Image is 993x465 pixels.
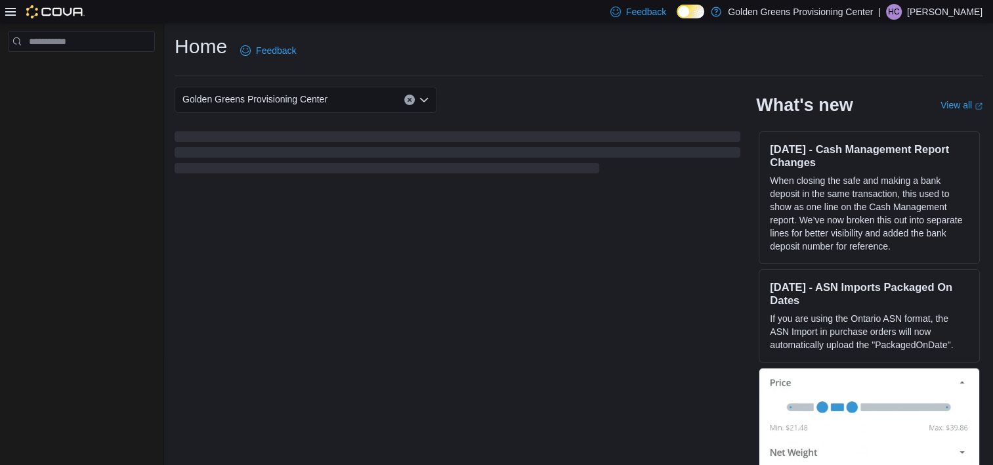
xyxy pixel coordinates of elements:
[770,174,969,253] p: When closing the safe and making a bank deposit in the same transaction, this used to show as one...
[878,4,881,20] p: |
[940,100,982,110] a: View allExternal link
[677,18,677,19] span: Dark Mode
[975,102,982,110] svg: External link
[8,55,155,86] nav: Complex example
[888,4,899,20] span: HC
[235,37,301,64] a: Feedback
[907,4,982,20] p: [PERSON_NAME]
[175,33,227,60] h1: Home
[770,280,969,307] h3: [DATE] - ASN Imports Packaged On Dates
[182,91,327,107] span: Golden Greens Provisioning Center
[886,4,902,20] div: Hailey Cashen
[728,4,873,20] p: Golden Greens Provisioning Center
[175,134,740,176] span: Loading
[756,95,853,116] h2: What's new
[419,95,429,105] button: Open list of options
[677,5,704,18] input: Dark Mode
[404,95,415,105] button: Clear input
[770,312,969,351] p: If you are using the Ontario ASN format, the ASN Import in purchase orders will now automatically...
[256,44,296,57] span: Feedback
[770,143,969,169] h3: [DATE] - Cash Management Report Changes
[626,5,666,18] span: Feedback
[26,5,85,18] img: Cova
